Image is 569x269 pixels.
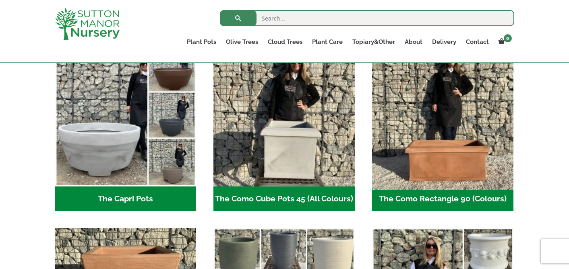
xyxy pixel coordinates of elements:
a: Visit product category The Como Rectangle 90 (Colours) [372,45,513,211]
img: The Capri Pots [55,45,197,186]
img: logo [55,8,120,40]
a: Contact [461,36,494,48]
span: 0 [504,34,512,42]
a: Topiary&Other [348,36,400,48]
img: The Como Rectangle 90 (Colours) [368,42,517,190]
a: Plant Pots [182,36,221,48]
h2: The Como Rectangle 90 (Colours) [372,186,513,211]
a: 0 [494,36,514,48]
a: Visit product category The Capri Pots [55,45,197,211]
a: Plant Care [307,36,348,48]
h2: The Capri Pots [55,186,197,211]
a: Delivery [427,36,461,48]
a: Cloud Trees [263,36,307,48]
img: The Como Cube Pots 45 (All Colours) [213,45,355,186]
a: Olive Trees [221,36,263,48]
a: Visit product category The Como Cube Pots 45 (All Colours) [213,45,355,211]
a: About [400,36,427,48]
h2: The Como Cube Pots 45 (All Colours) [213,186,355,211]
input: Search... [220,10,514,26]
